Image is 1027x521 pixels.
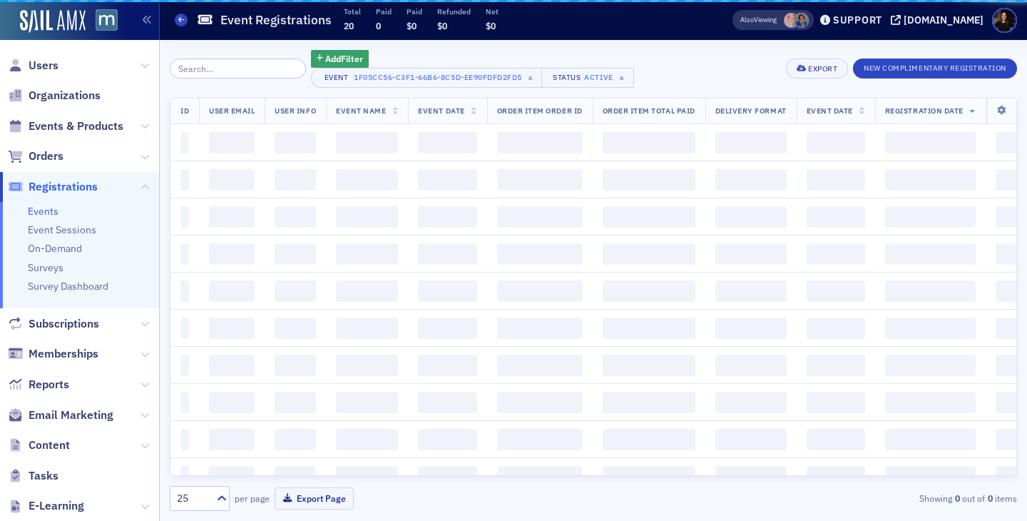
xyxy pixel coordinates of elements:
span: ‌ [180,318,189,339]
span: Subscriptions [29,316,99,332]
button: Export Page [275,487,354,510]
span: $0 [407,20,417,31]
span: ‌ [715,392,787,413]
span: ‌ [418,206,476,228]
span: E-Learning [29,498,84,514]
a: Reports [8,377,69,393]
span: Add Filter [325,52,363,65]
label: per page [235,492,270,505]
span: ‌ [497,280,583,302]
span: × [615,71,628,84]
span: ‌ [715,466,787,487]
span: ‌ [885,466,976,487]
span: ‌ [418,466,476,487]
span: ‌ [497,429,583,450]
a: Registrations [8,179,98,195]
span: ‌ [603,169,695,191]
button: [DOMAIN_NAME] [891,15,988,25]
span: ‌ [603,429,695,450]
span: ‌ [603,243,695,265]
span: ‌ [275,243,316,265]
p: Paid [376,6,392,16]
span: ‌ [180,280,189,302]
span: ‌ [180,243,189,265]
span: ‌ [715,280,787,302]
span: Viewing [740,15,777,25]
span: ‌ [885,280,976,302]
div: 1f05cc56-c3f1-66b6-8c5d-ee90fdfd2fd5 [354,70,522,84]
span: ‌ [885,429,976,450]
span: Chris Dougherty [794,13,809,28]
span: ‌ [497,132,583,153]
a: Subscriptions [8,316,99,332]
div: [DOMAIN_NAME] [904,14,983,26]
a: Memberships [8,346,98,362]
span: ‌ [180,466,189,487]
span: ‌ [275,132,316,153]
span: Content [29,437,70,453]
span: ‌ [336,132,398,153]
span: Organizations [29,88,101,103]
button: AddFilter [311,50,369,68]
span: ‌ [715,169,787,191]
span: ‌ [418,355,476,376]
span: Reports [29,377,69,393]
span: ‌ [497,466,583,487]
span: ‌ [180,206,189,228]
span: ‌ [209,466,255,487]
span: ‌ [209,355,255,376]
span: ‌ [497,206,583,228]
span: ‌ [209,429,255,450]
span: ‌ [807,466,865,487]
span: ‌ [603,355,695,376]
span: ‌ [807,355,865,376]
p: Total [344,6,361,16]
span: ‌ [715,355,787,376]
button: Event1f05cc56-c3f1-66b6-8c5d-ee90fdfd2fd5× [311,68,543,88]
button: New Complimentary Registration [853,59,1017,79]
span: ‌ [336,280,398,302]
span: ‌ [715,206,787,228]
span: ‌ [418,392,476,413]
span: Order Item Order ID [497,106,583,116]
span: User Info [275,106,316,116]
span: ‌ [275,206,316,228]
a: Events & Products [8,118,123,134]
strong: 0 [985,492,995,505]
a: On-Demand [28,242,82,255]
p: Net [486,6,499,16]
span: ‌ [603,280,695,302]
span: Registration Date [885,106,964,116]
span: ‌ [275,169,316,191]
span: ‌ [336,206,398,228]
span: ‌ [336,169,398,191]
span: Registrations [29,179,98,195]
div: Export [808,65,837,73]
span: ‌ [418,318,476,339]
span: ‌ [336,355,398,376]
a: Events [28,205,58,218]
a: Email Marketing [8,408,113,423]
a: Content [8,437,70,453]
span: ‌ [885,392,976,413]
span: ‌ [603,466,695,487]
span: ID [180,106,189,116]
a: Tasks [8,468,58,484]
span: ‌ [603,392,695,413]
a: New Complimentary Registration [853,61,1017,74]
a: E-Learning [8,498,84,514]
span: ‌ [336,429,398,450]
span: ‌ [885,318,976,339]
span: User Email [209,106,255,116]
span: ‌ [418,169,476,191]
span: Users [29,58,58,74]
div: Active [584,73,613,82]
span: Memberships [29,346,98,362]
span: ‌ [885,169,976,191]
span: 20 [344,20,354,31]
a: Orders [8,148,63,164]
span: ‌ [497,243,583,265]
p: Paid [407,6,422,16]
button: Export [786,59,848,79]
span: ‌ [885,206,976,228]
